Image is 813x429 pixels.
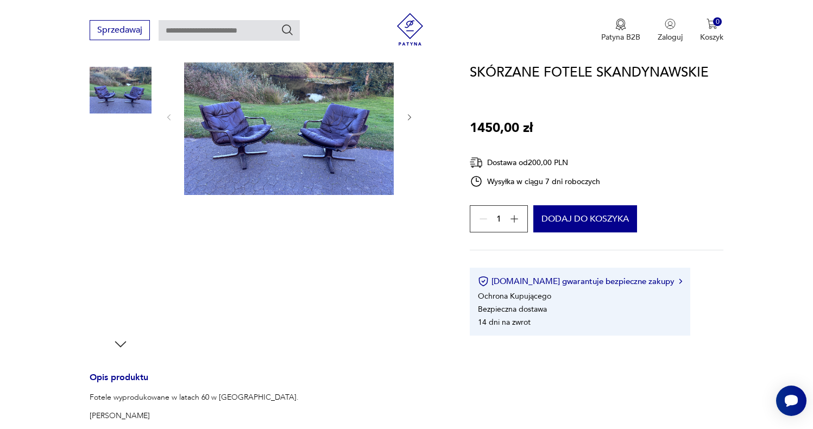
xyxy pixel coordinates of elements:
[90,267,152,329] img: Zdjęcie produktu SKÓRZANE FOTELE SKANDYNAWSKIE
[615,18,626,30] img: Ikona medalu
[90,374,444,392] h3: Opis produktu
[470,118,533,138] p: 1450,00 zł
[700,18,723,42] button: 0Koszyk
[470,175,600,188] div: Wysyłka w ciągu 7 dni roboczych
[478,276,682,287] button: [DOMAIN_NAME] gwarantuje bezpieczne zakupy
[90,59,152,121] img: Zdjęcie produktu SKÓRZANE FOTELE SKANDYNAWSKIE
[665,18,676,29] img: Ikonka użytkownika
[658,18,683,42] button: Zaloguj
[90,392,299,403] p: Fotele wyprodukowane w latach 60 w [GEOGRAPHIC_DATA].
[533,205,637,232] button: Dodaj do koszyka
[679,279,682,284] img: Ikona strzałki w prawo
[601,18,640,42] a: Ikona medaluPatyna B2B
[90,411,299,421] p: [PERSON_NAME]
[470,156,483,169] img: Ikona dostawy
[90,20,150,40] button: Sprzedawaj
[394,13,426,46] img: Patyna - sklep z meblami i dekoracjami vintage
[496,216,501,223] span: 1
[700,32,723,42] p: Koszyk
[478,276,489,287] img: Ikona certyfikatu
[90,129,152,191] img: Zdjęcie produktu SKÓRZANE FOTELE SKANDYNAWSKIE
[776,386,806,416] iframe: Smartsupp widget button
[90,27,150,35] a: Sprzedawaj
[601,18,640,42] button: Patyna B2B
[713,17,722,27] div: 0
[707,18,717,29] img: Ikona koszyka
[601,32,640,42] p: Patyna B2B
[281,23,294,36] button: Szukaj
[470,156,600,169] div: Dostawa od 200,00 PLN
[478,304,547,314] li: Bezpieczna dostawa
[478,317,531,327] li: 14 dni na zwrot
[478,291,551,301] li: Ochrona Kupującego
[470,62,709,83] h1: SKÓRZANE FOTELE SKANDYNAWSKIE
[90,198,152,260] img: Zdjęcie produktu SKÓRZANE FOTELE SKANDYNAWSKIE
[184,37,394,195] img: Zdjęcie produktu SKÓRZANE FOTELE SKANDYNAWSKIE
[658,32,683,42] p: Zaloguj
